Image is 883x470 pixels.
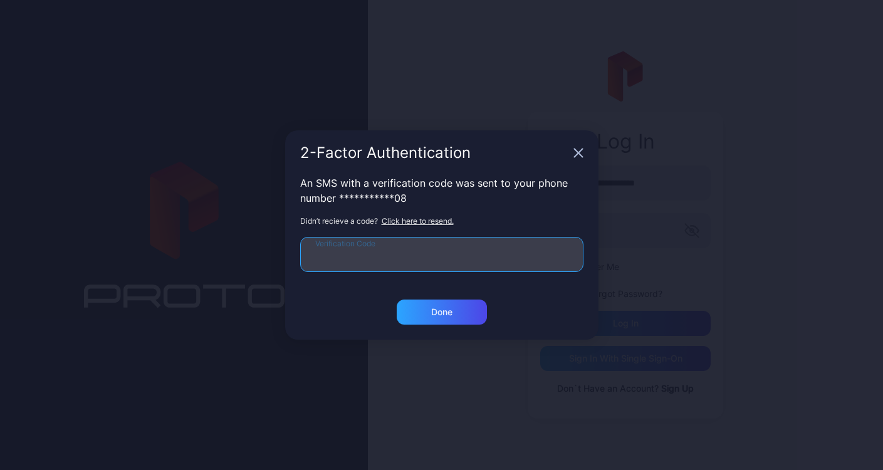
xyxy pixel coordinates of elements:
[378,216,457,227] button: Click here to resend.
[300,145,568,160] div: 2-Factor Authentication
[300,237,583,272] input: Verification Code
[300,175,583,206] p: An SMS with a verification code was sent to your phone number ***********08
[431,307,452,317] div: Done
[300,216,583,227] p: Didn’t recieve a code?
[397,300,487,325] button: Done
